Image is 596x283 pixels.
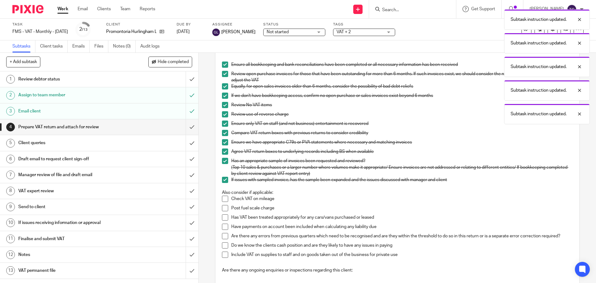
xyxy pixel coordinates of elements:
span: [DATE] [177,30,190,34]
p: Also consider if applicable: [222,189,572,196]
label: Task [12,22,68,27]
h1: Notes [18,250,126,259]
p: Has an appropriate sample of invoices been requested and reviewed? [231,158,572,164]
h1: Review debtor status [18,75,126,84]
div: FMS - VAT - Monthly - [DATE] [12,29,68,35]
img: svg%3E [212,29,220,36]
h1: Email client [18,107,126,116]
button: Hide completed [148,57,192,67]
label: Client [106,22,169,27]
p: Are there any errors from previous quarters which need to be recognised and are they within the t... [231,233,572,239]
h1: Draft email to request client sign-off [18,154,126,164]
div: 7 [6,171,15,179]
p: Compare VAT return boxes with previous returns to consider credibility [231,130,572,136]
a: Notes (0) [113,40,136,52]
div: 1 [6,75,15,84]
div: 13 [6,266,15,275]
p: Subtask instruction updated. [511,87,567,94]
h1: If issues receiving information or approval [18,218,126,227]
a: Audit logs [140,40,164,52]
span: Hide completed [158,60,189,65]
p: Ensure only VAT on staff (and not business) entertainment is recovered [231,121,572,127]
p: Ensure all bookkeeping and bank reconciliations have been completed or all necessary information ... [231,62,572,68]
div: 3 [6,107,15,116]
p: Are there any ongoing enquiries or inspections regarding this client: [222,267,572,273]
h1: Client queries [18,138,126,148]
div: 2 [79,26,88,33]
p: Subtask instruction updated. [511,64,567,70]
a: Subtasks [12,40,35,52]
a: Reports [140,6,155,12]
p: Do we know the clients cash position and are they likely to have any issues in paying [231,242,572,249]
h1: Prepare VAT return and attach for review [18,122,126,132]
h1: VAT expert review [18,186,126,196]
p: Subtask instruction updated. [511,111,567,117]
a: Files [94,40,108,52]
div: 11 [6,235,15,243]
p: Have payments on account been included when calculating any liability due [231,224,572,230]
div: 12 [6,250,15,259]
p: Has VAT been treated appropriately for any cars/vans purchased or leased [231,214,572,221]
p: Check VAT on mileage [231,196,572,202]
p: Equally, for open sales invoices older than 6 months, consider the possibility of bad debt reliefs [231,83,572,89]
button: + Add subtask [6,57,40,67]
a: Clients [97,6,111,12]
div: 8 [6,187,15,195]
div: 5 [6,139,15,148]
p: If issues with sampled invoice, has the sample been expanded and the issues discussed with manage... [231,177,572,183]
h1: VAT permanent file [18,266,126,275]
a: Work [57,6,68,12]
p: Agree VAT return boxes to underlying records including BS when available [231,148,572,155]
p: Subtask instruction updated. [511,40,567,46]
p: Review use of reverse charge [231,111,572,117]
p: Include VAT on supplies to staff and on goods taken out of the business for private use [231,252,572,258]
p: Review open purchase invoices for those that have been outstanding for more than 6 months. If suc... [231,71,572,84]
p: (Top 10 sales & purchases or a larger number where volumes make it appropriate/ Ensure invoices a... [231,164,572,177]
span: Not started [267,30,289,34]
img: svg%3E [567,4,577,14]
h1: Send to client [18,202,126,212]
p: If we don't have bookkeeping access, confirm no open purchase or sales invoices exist beyond 6 mo... [231,93,572,99]
small: /13 [82,28,88,31]
p: Review No VAT items [231,102,572,108]
h1: Finalise and submit VAT [18,234,126,244]
div: 4 [6,123,15,131]
label: Due by [177,22,205,27]
a: Email [78,6,88,12]
h1: Assign to team member [18,90,126,100]
h1: Manager review of file and draft email [18,170,126,180]
div: 10 [6,218,15,227]
img: Pixie [12,5,43,13]
span: [PERSON_NAME] [221,29,255,35]
p: Promontoria Hurlingham Ltd [106,29,156,35]
a: Client tasks [40,40,68,52]
p: Ensure we have appropriate C79s or PVA statements where necessary and matching invoices [231,139,572,145]
a: Team [120,6,130,12]
p: Subtask instruction updated. [511,16,567,23]
div: 9 [6,203,15,211]
p: Post fuel scale charge [231,205,572,211]
label: Status [263,22,325,27]
div: 6 [6,155,15,163]
label: Assignee [212,22,255,27]
a: Emails [72,40,90,52]
div: FMS - VAT - Monthly - August 2025 [12,29,68,35]
div: 2 [6,91,15,100]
